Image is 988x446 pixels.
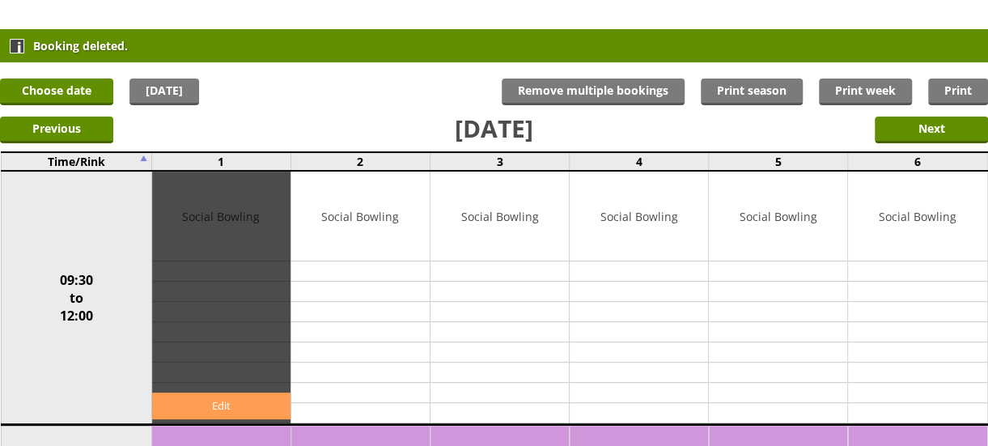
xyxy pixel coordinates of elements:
[151,152,290,171] td: 1
[152,393,290,419] a: Edit
[290,152,430,171] td: 2
[819,79,912,105] a: Print week
[129,79,199,105] a: [DATE]
[430,152,569,171] td: 3
[848,152,987,171] td: 6
[502,79,685,105] input: Remove multiple bookings
[1,152,151,171] td: Time/Rink
[570,152,709,171] td: 4
[928,79,988,105] a: Print
[1,171,151,425] td: 09:30 to 12:00
[570,172,708,261] td: Social Bowling
[875,117,988,143] input: Next
[291,172,430,261] td: Social Bowling
[430,172,569,261] td: Social Bowling
[848,172,986,261] td: Social Bowling
[709,172,847,261] td: Social Bowling
[709,152,848,171] td: 5
[701,79,803,105] a: Print season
